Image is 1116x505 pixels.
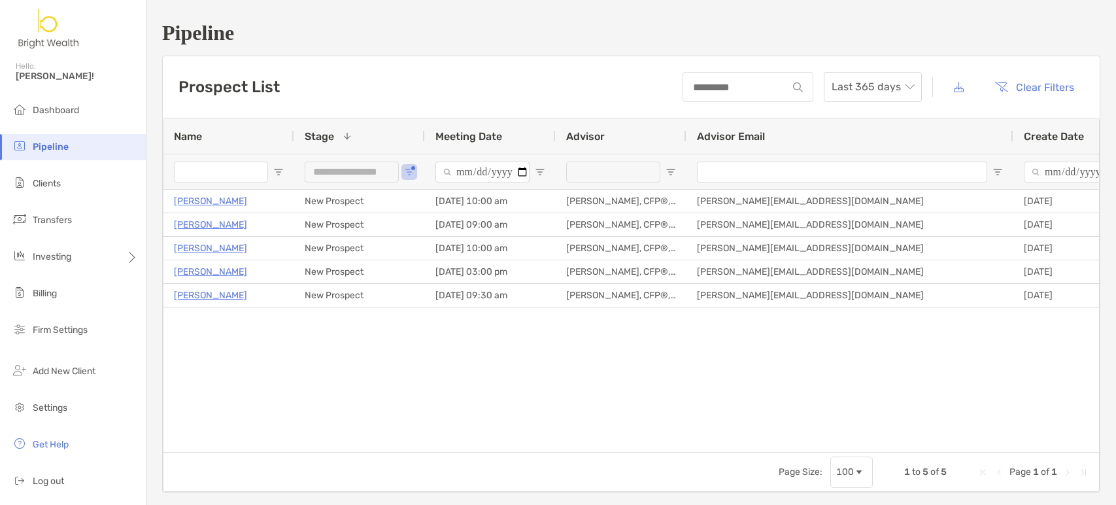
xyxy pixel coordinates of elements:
img: input icon [793,82,803,92]
span: Log out [33,476,64,487]
span: Advisor Email [697,130,765,143]
div: [PERSON_NAME][EMAIL_ADDRESS][DOMAIN_NAME] [686,190,1013,213]
div: Last Page [1078,467,1089,478]
span: Clients [33,178,61,189]
span: Meeting Date [435,130,502,143]
span: Name [174,130,202,143]
span: of [1041,466,1049,478]
div: New Prospect [294,190,425,213]
div: New Prospect [294,260,425,283]
span: [PERSON_NAME]! [16,71,138,82]
div: [DATE] 03:00 pm [425,260,556,283]
div: [PERSON_NAME], CFP®, ChFC®, CLU® [556,284,686,307]
a: [PERSON_NAME] [174,217,247,233]
span: 1 [904,466,910,478]
span: Transfers [33,215,72,226]
h1: Pipeline [162,21,1100,45]
img: investing icon [12,248,27,264]
input: Name Filter Input [174,162,268,183]
a: [PERSON_NAME] [174,240,247,256]
div: [PERSON_NAME][EMAIL_ADDRESS][DOMAIN_NAME] [686,237,1013,260]
span: Stage [305,130,334,143]
div: Page Size [830,457,873,488]
span: Billing [33,288,57,299]
img: logout icon [12,472,27,488]
div: [PERSON_NAME], CFP®, ChFC®, CLU® [556,260,686,283]
span: Advisor [566,130,605,143]
button: Clear Filters [985,73,1084,101]
div: [PERSON_NAME][EMAIL_ADDRESS][DOMAIN_NAME] [686,284,1013,307]
div: New Prospect [294,213,425,236]
div: [DATE] 10:00 am [425,190,556,213]
span: Settings [33,402,67,413]
div: Page Size: [779,466,822,478]
span: to [912,466,921,478]
img: transfers icon [12,211,27,227]
div: Previous Page [994,467,1004,478]
img: add_new_client icon [12,362,27,378]
div: First Page [978,467,989,478]
div: New Prospect [294,237,425,260]
div: New Prospect [294,284,425,307]
div: [PERSON_NAME], CFP®, ChFC®, CLU® [556,213,686,236]
button: Open Filter Menu [666,167,676,177]
a: [PERSON_NAME] [174,287,247,304]
span: Investing [33,251,71,262]
img: get-help icon [12,436,27,451]
div: [DATE] 09:30 am [425,284,556,307]
button: Open Filter Menu [992,167,1003,177]
span: 5 [922,466,928,478]
img: dashboard icon [12,101,27,117]
img: firm-settings icon [12,321,27,337]
div: [PERSON_NAME], CFP®, ChFC®, CLU® [556,237,686,260]
input: Meeting Date Filter Input [435,162,530,183]
div: [PERSON_NAME], CFP®, ChFC®, CLU® [556,190,686,213]
span: 5 [941,466,947,478]
img: pipeline icon [12,138,27,154]
a: [PERSON_NAME] [174,264,247,280]
span: Add New Client [33,366,95,377]
span: Dashboard [33,105,79,116]
span: Pipeline [33,141,69,152]
span: Create Date [1024,130,1084,143]
img: Zoe Logo [16,5,82,52]
div: [PERSON_NAME][EMAIL_ADDRESS][DOMAIN_NAME] [686,260,1013,283]
button: Open Filter Menu [404,167,414,177]
img: billing icon [12,285,27,300]
a: [PERSON_NAME] [174,193,247,209]
div: [DATE] 09:00 am [425,213,556,236]
span: 1 [1051,466,1057,478]
span: Last 365 days [832,73,914,101]
span: 1 [1033,466,1039,478]
div: [PERSON_NAME][EMAIL_ADDRESS][DOMAIN_NAME] [686,213,1013,236]
span: Page [1009,466,1031,478]
div: Next Page [1062,467,1073,478]
button: Open Filter Menu [535,167,545,177]
span: Firm Settings [33,324,88,336]
h3: Prospect List [178,78,280,96]
div: 100 [836,466,854,478]
img: clients icon [12,175,27,190]
div: [DATE] 10:00 am [425,237,556,260]
span: of [930,466,939,478]
button: Open Filter Menu [273,167,284,177]
span: Get Help [33,439,69,450]
img: settings icon [12,399,27,415]
input: Advisor Email Filter Input [697,162,987,183]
